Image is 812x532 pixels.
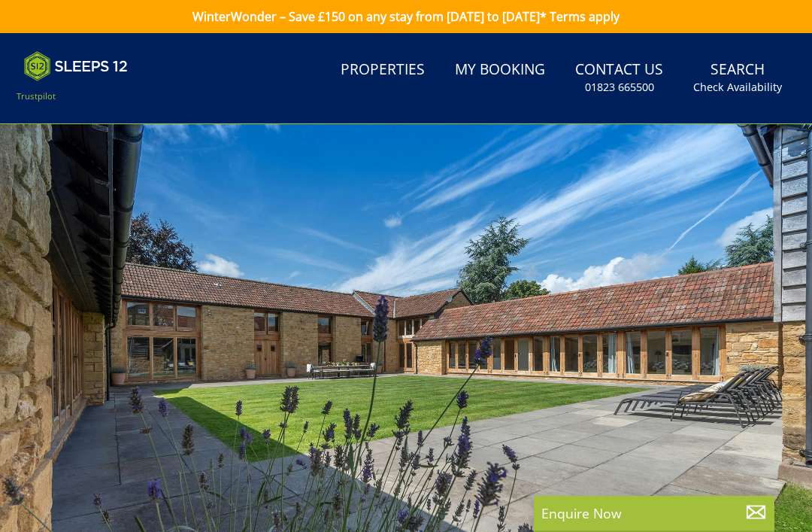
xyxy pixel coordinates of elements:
small: 01823 665500 [585,80,654,95]
a: Contact Us01823 665500 [569,53,669,102]
a: Properties [335,53,431,87]
img: Sleeps 12 [24,51,128,81]
a: SearchCheck Availability [687,53,788,102]
p: Enquire Now [541,503,767,523]
a: Trustpilot [17,90,56,102]
a: My Booking [449,53,551,87]
small: Check Availability [693,80,782,95]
